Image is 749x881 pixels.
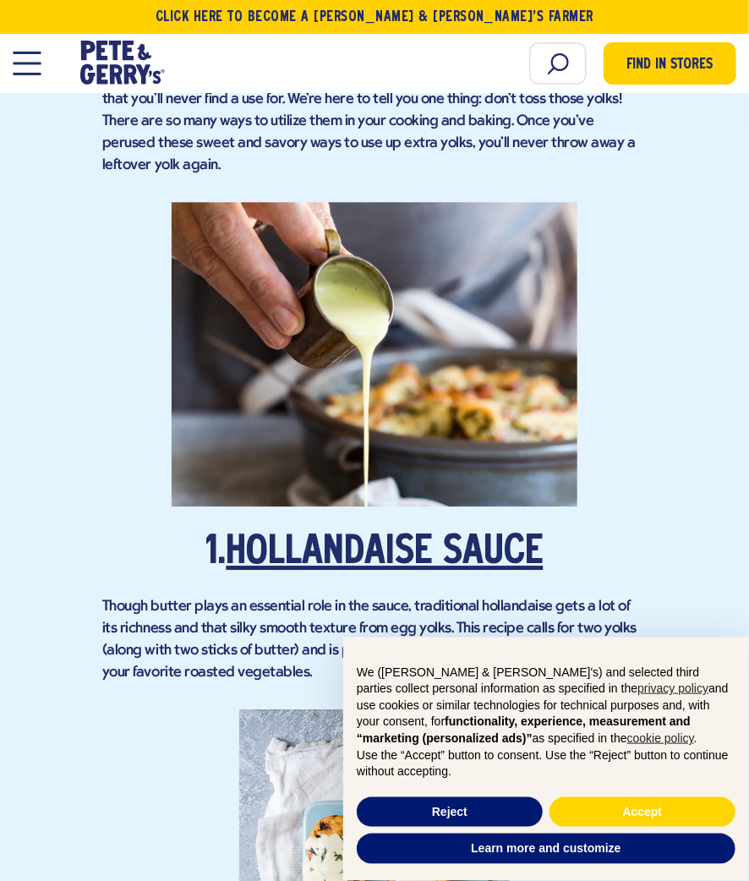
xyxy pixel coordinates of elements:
[357,834,735,864] button: Learn more and customize
[343,637,749,881] div: Notice
[549,797,735,828] button: Accept
[357,714,691,745] strong: functionality, experience, measurement and “marketing (personalized ads)”
[102,532,647,574] h2: 1.
[627,731,694,745] a: cookie policy
[13,52,41,75] button: Open Mobile Menu Modal Dialog
[637,681,708,695] a: privacy policy
[604,42,736,85] a: Find in Stores
[627,54,713,77] span: Find in Stores
[357,665,735,747] p: We ([PERSON_NAME] & [PERSON_NAME]'s) and selected third parties collect personal information as s...
[357,797,543,828] button: Reject
[227,534,544,573] a: Hollandaise Sauce
[102,596,647,684] p: Though butter plays an essential role in the sauce, traditional hollandaise gets a lot of its ric...
[529,42,587,85] input: Search
[357,747,735,780] p: Use the “Accept” button to consent. Use the “Reject” button to continue without accepting.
